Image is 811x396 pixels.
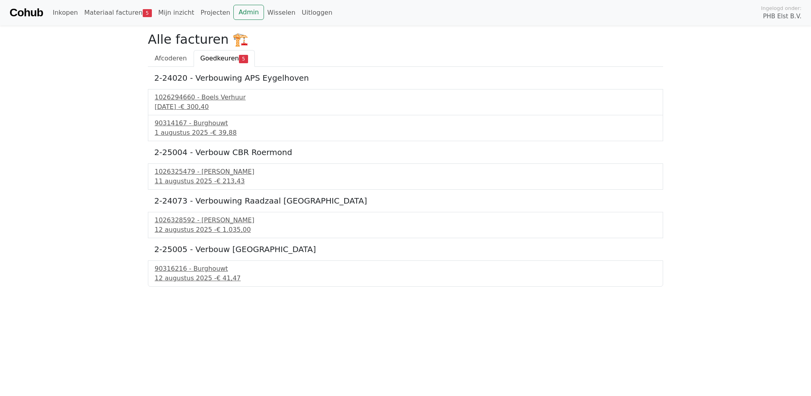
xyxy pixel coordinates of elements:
[143,9,152,17] span: 5
[216,177,244,185] span: € 213,43
[154,196,657,206] h5: 2-24073 - Verbouwing Raadzaal [GEOGRAPHIC_DATA]
[239,55,248,63] span: 5
[155,102,656,112] div: [DATE] -
[155,118,656,128] div: 90314167 - Burghouwt
[299,5,336,21] a: Uitloggen
[180,103,209,111] span: € 300,40
[148,50,194,67] a: Afcoderen
[155,93,656,102] div: 1026294660 - Boels Verhuur
[194,50,255,67] a: Goedkeuren5
[155,274,656,283] div: 12 augustus 2025 -
[155,5,198,21] a: Mijn inzicht
[148,32,663,47] h2: Alle facturen 🏗️
[155,264,656,274] div: 90316216 - Burghouwt
[10,3,43,22] a: Cohub
[155,167,656,177] div: 1026325479 - [PERSON_NAME]
[763,12,801,21] span: PHB Elst B.V.
[200,54,239,62] span: Goedkeuren
[155,177,656,186] div: 11 augustus 2025 -
[155,167,656,186] a: 1026325479 - [PERSON_NAME]11 augustus 2025 -€ 213,43
[155,54,187,62] span: Afcoderen
[155,215,656,235] a: 1026328592 - [PERSON_NAME]12 augustus 2025 -€ 1.035,00
[233,5,264,20] a: Admin
[155,264,656,283] a: 90316216 - Burghouwt12 augustus 2025 -€ 41,47
[212,129,237,136] span: € 39,88
[155,225,656,235] div: 12 augustus 2025 -
[197,5,233,21] a: Projecten
[761,4,801,12] span: Ingelogd onder:
[154,73,657,83] h5: 2-24020 - Verbouwing APS Eygelhoven
[155,118,656,138] a: 90314167 - Burghouwt1 augustus 2025 -€ 39,88
[81,5,155,21] a: Materiaal facturen5
[216,274,241,282] span: € 41,47
[154,148,657,157] h5: 2-25004 - Verbouw CBR Roermond
[155,215,656,225] div: 1026328592 - [PERSON_NAME]
[155,128,656,138] div: 1 augustus 2025 -
[154,245,657,254] h5: 2-25005 - Verbouw [GEOGRAPHIC_DATA]
[264,5,299,21] a: Wisselen
[216,226,251,233] span: € 1.035,00
[155,93,656,112] a: 1026294660 - Boels Verhuur[DATE] -€ 300,40
[49,5,81,21] a: Inkopen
